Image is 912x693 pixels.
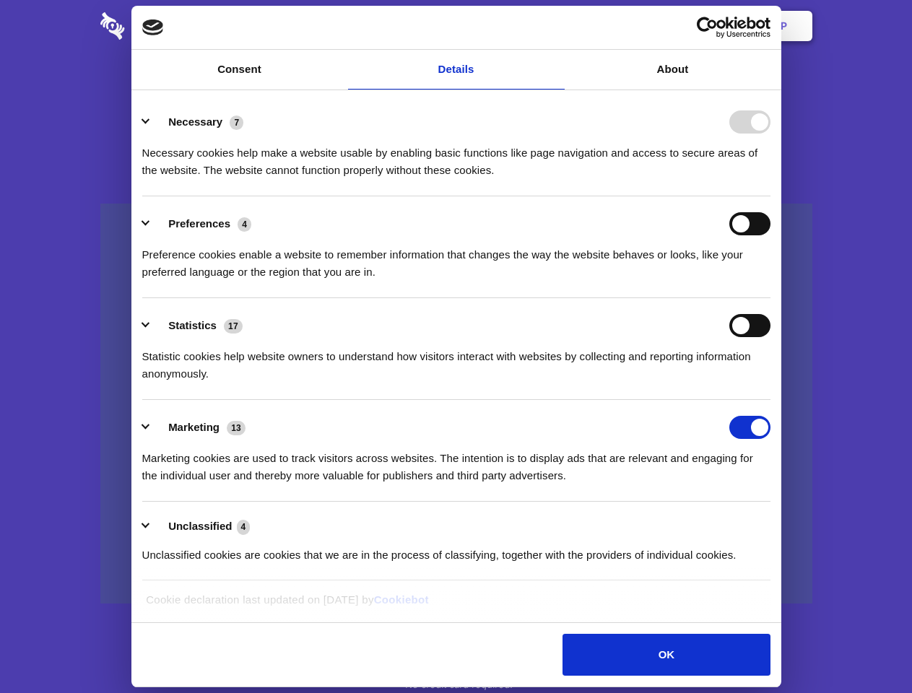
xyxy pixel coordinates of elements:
span: 17 [224,319,243,334]
div: Preference cookies enable a website to remember information that changes the way the website beha... [142,235,770,281]
span: 4 [238,217,251,232]
button: OK [563,634,770,676]
a: Pricing [424,4,487,48]
h1: Eliminate Slack Data Loss. [100,65,812,117]
a: Wistia video thumbnail [100,204,812,604]
label: Preferences [168,217,230,230]
label: Marketing [168,421,220,433]
div: Unclassified cookies are cookies that we are in the process of classifying, together with the pro... [142,536,770,564]
button: Statistics (17) [142,314,252,337]
img: logo-wordmark-white-trans-d4663122ce5f474addd5e946df7df03e33cb6a1c49d2221995e7729f52c070b2.svg [100,12,224,40]
button: Unclassified (4) [142,518,259,536]
a: Consent [131,50,348,90]
span: 4 [237,520,251,534]
span: 7 [230,115,243,130]
button: Necessary (7) [142,110,253,134]
a: About [565,50,781,90]
a: Login [655,4,718,48]
div: Statistic cookies help website owners to understand how visitors interact with websites by collec... [142,337,770,383]
a: Usercentrics Cookiebot - opens in a new window [644,17,770,38]
button: Marketing (13) [142,416,255,439]
button: Preferences (4) [142,212,261,235]
a: Details [348,50,565,90]
h4: Auto-redaction of sensitive data, encrypted data sharing and self-destructing private chats. Shar... [100,131,812,179]
div: Marketing cookies are used to track visitors across websites. The intention is to display ads tha... [142,439,770,484]
span: 13 [227,421,246,435]
iframe: Drift Widget Chat Controller [840,621,895,676]
div: Necessary cookies help make a website usable by enabling basic functions like page navigation and... [142,134,770,179]
label: Statistics [168,319,217,331]
label: Necessary [168,115,222,128]
div: Cookie declaration last updated on [DATE] by [135,591,777,619]
a: Contact [586,4,652,48]
a: Cookiebot [374,593,429,606]
img: logo [142,19,164,35]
